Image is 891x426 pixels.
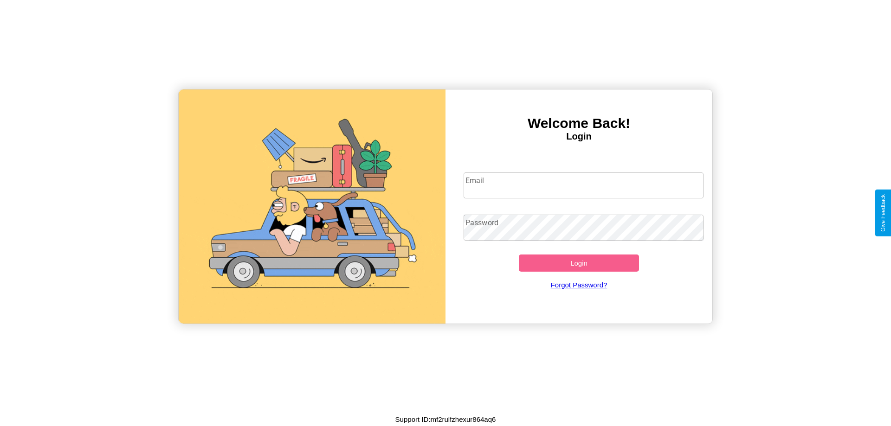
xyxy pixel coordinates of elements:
img: gif [179,89,445,324]
div: Give Feedback [880,194,886,232]
p: Support ID: mf2rulfzhexur864aq6 [395,413,496,426]
button: Login [519,254,639,272]
h4: Login [445,131,712,142]
a: Forgot Password? [459,272,699,298]
h3: Welcome Back! [445,115,712,131]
